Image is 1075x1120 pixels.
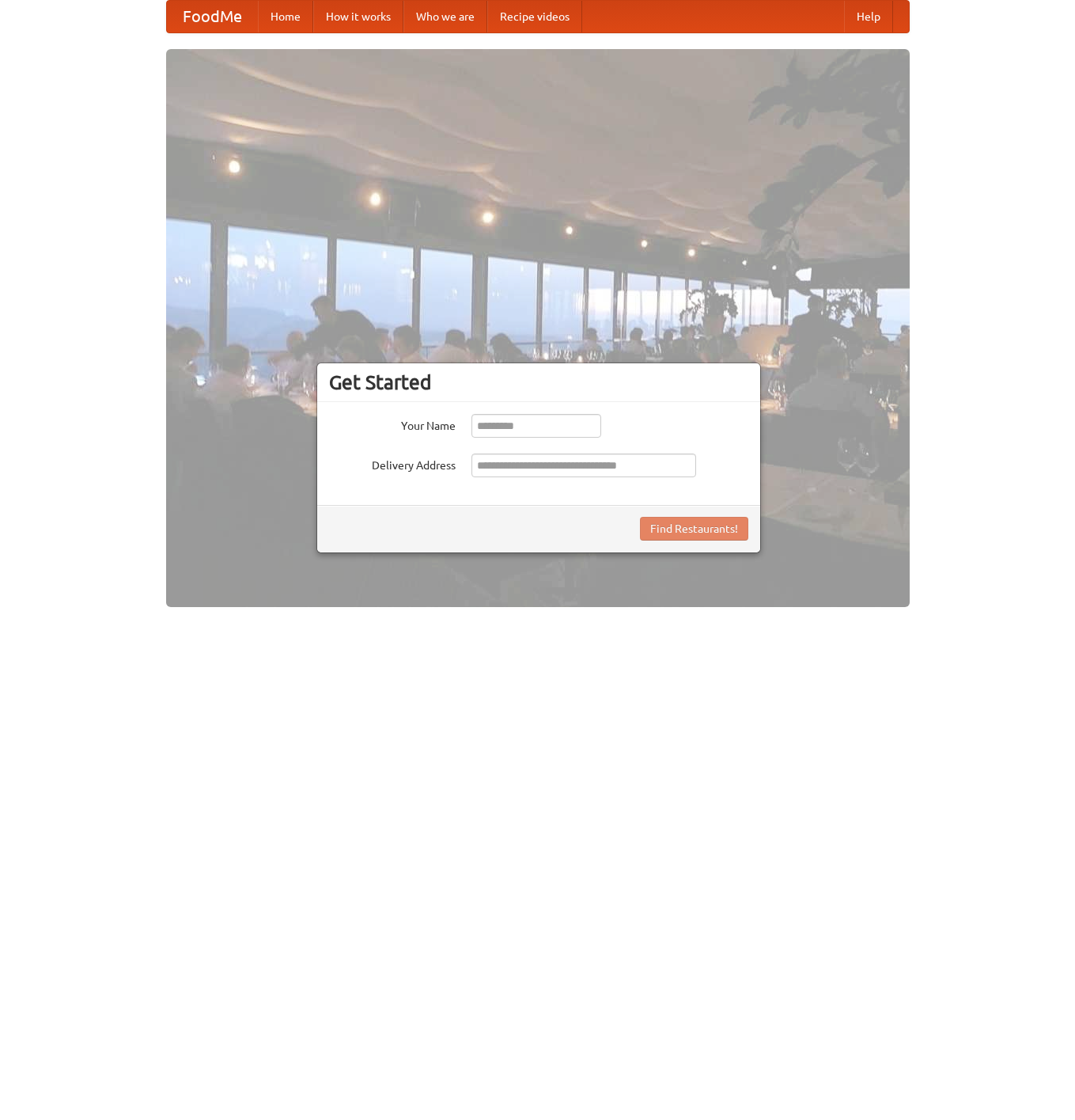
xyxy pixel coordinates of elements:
[258,1,313,32] a: Home
[403,1,487,32] a: Who we are
[329,414,456,434] label: Your Name
[640,517,748,541] button: Find Restaurants!
[329,370,748,394] h3: Get Started
[313,1,403,32] a: How it works
[487,1,582,32] a: Recipe videos
[844,1,893,32] a: Help
[167,1,258,32] a: FoodMe
[329,454,456,473] label: Delivery Address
